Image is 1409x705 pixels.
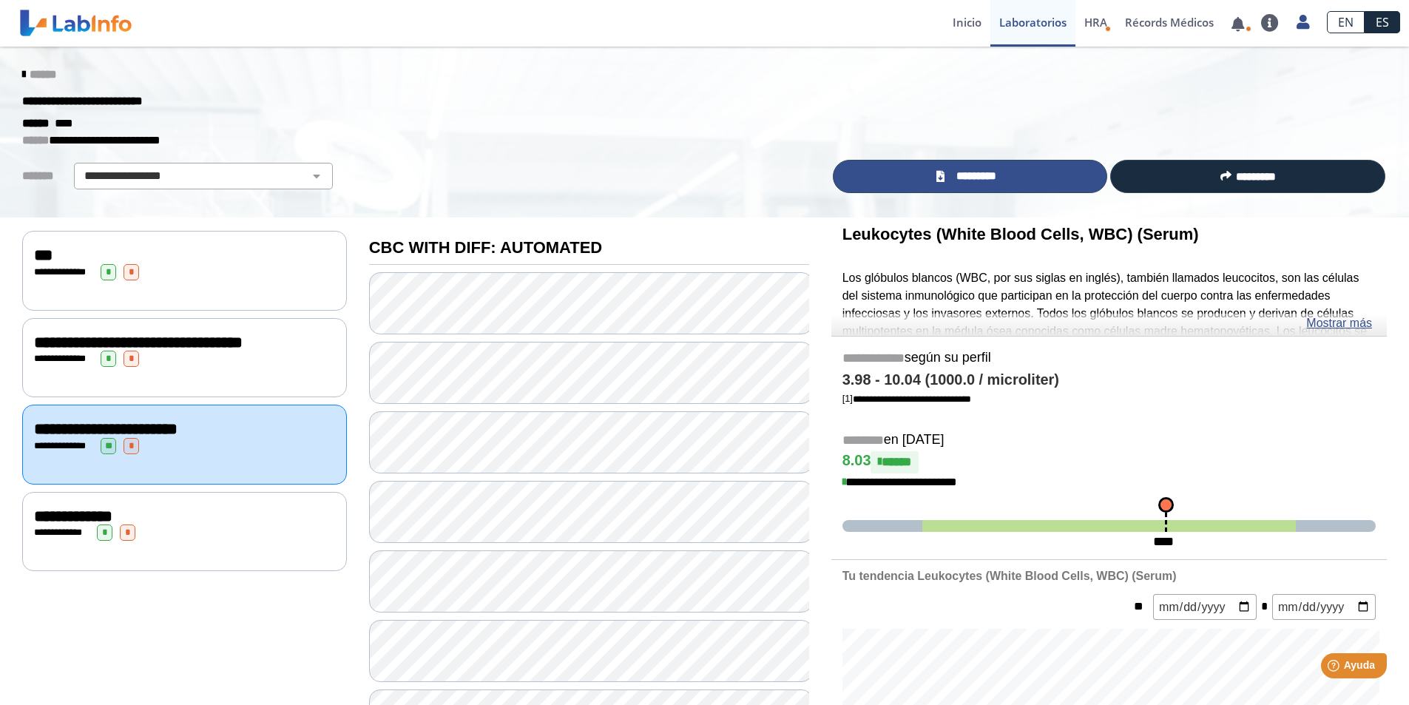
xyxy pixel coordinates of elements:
h5: en [DATE] [842,432,1376,449]
a: ES [1365,11,1400,33]
a: [1] [842,393,971,404]
p: Los glóbulos blancos (WBC, por sus siglas en inglés), también llamados leucocitos, son las célula... [842,269,1376,428]
a: Mostrar más [1306,314,1372,332]
input: mm/dd/yyyy [1153,594,1257,620]
b: CBC WITH DIFF: AUTOMATED [369,238,602,257]
h4: 3.98 - 10.04 (1000.0 / microliter) [842,371,1376,389]
b: Leukocytes (White Blood Cells, WBC) (Serum) [842,225,1199,243]
a: EN [1327,11,1365,33]
iframe: Help widget launcher [1277,647,1393,689]
h4: 8.03 [842,451,1376,473]
b: Tu tendencia Leukocytes (White Blood Cells, WBC) (Serum) [842,570,1177,582]
h5: según su perfil [842,350,1376,367]
span: HRA [1084,15,1107,30]
input: mm/dd/yyyy [1272,594,1376,620]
